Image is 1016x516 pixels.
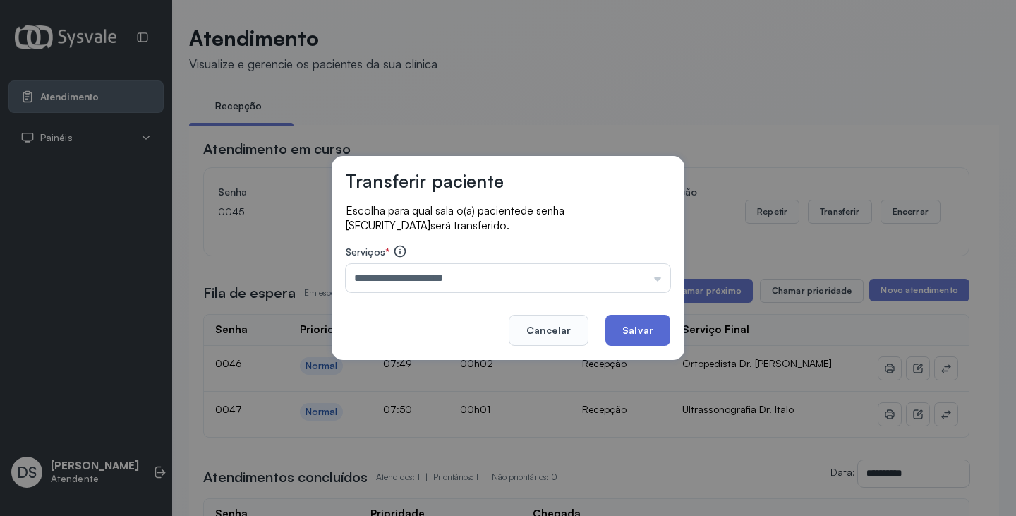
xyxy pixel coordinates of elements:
p: Escolha para qual sala o(a) paciente será transferido. [346,203,670,233]
button: Salvar [605,315,670,346]
button: Cancelar [509,315,588,346]
h3: Transferir paciente [346,170,504,192]
span: de senha [SECURITY_DATA] [346,204,564,232]
span: Serviços [346,246,385,258]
